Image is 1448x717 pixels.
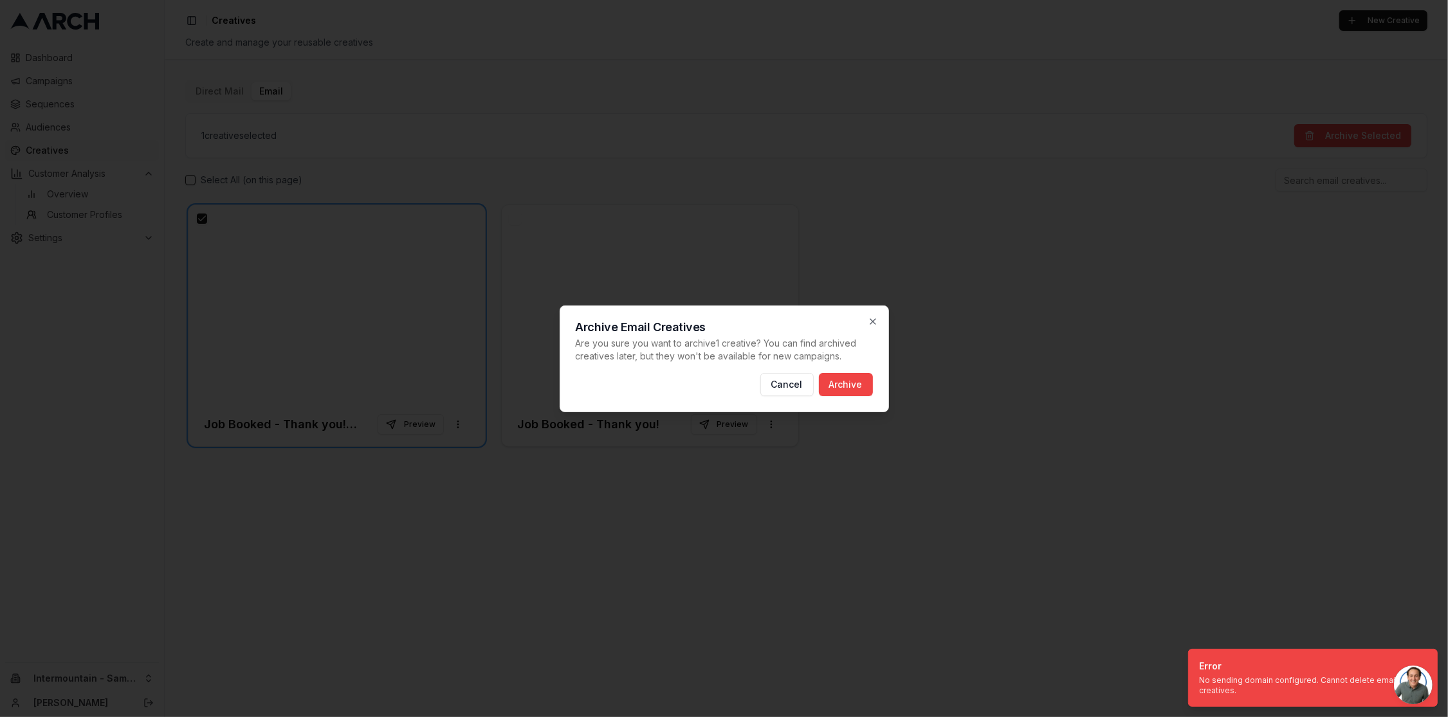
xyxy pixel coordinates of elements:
[760,373,814,396] button: Cancel
[576,337,873,363] p: Are you sure you want to archive 1 creative ? You can find archived creatives later, but they won...
[576,322,873,333] h2: Archive Email Creatives
[819,373,873,396] button: Archive
[1199,675,1422,696] div: No sending domain configured. Cannot delete email creatives.
[1199,660,1422,673] div: Error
